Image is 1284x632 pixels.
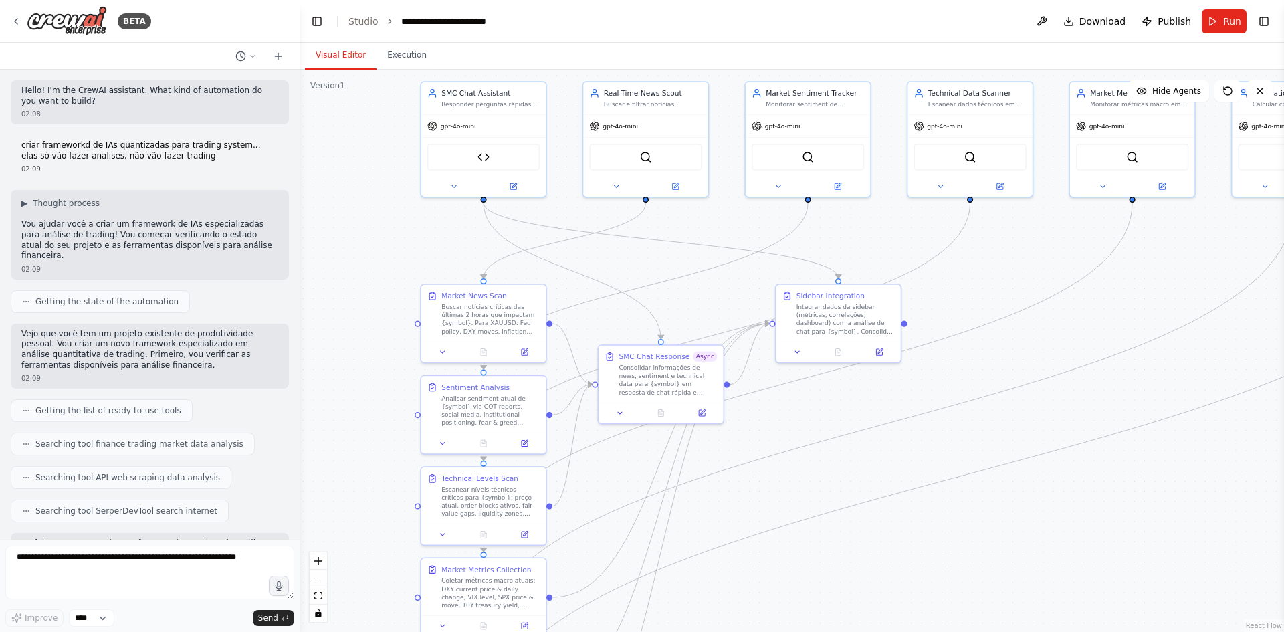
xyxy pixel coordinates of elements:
[1134,181,1191,193] button: Open in side panel
[775,284,901,363] div: Sidebar IntegrationIntegrar dados da sidebar (métricas, correlações, dashboard) com a análise de ...
[1128,80,1209,102] button: Hide Agents
[420,375,546,455] div: Sentiment AnalysisAnalisar sentiment atual de {symbol} via COT reports, social media, institution...
[420,466,546,546] div: Technical Levels ScanEscanear níveis técnicos críticos para {symbol}: preço atual, order blocks a...
[441,100,540,108] div: Responder perguntas rápidas sobre {symbol} (XAUUSD ou Bitcoin) usando análise SMC em tempo real. ...
[310,552,327,570] button: zoom in
[1202,9,1247,33] button: Run
[441,564,531,574] div: Market Metrics Collection
[462,437,505,449] button: No output available
[603,122,638,130] span: gpt-4o-mini
[253,610,294,626] button: Send
[1058,9,1132,33] button: Download
[1246,622,1282,629] a: React Flow attribution
[478,203,843,278] g: Edge from 203b79d2-6548-4245-a3fd-21c8898ffdee to 8350d17d-456b-4ef8-884f-3acc8b71aa56
[604,100,702,108] div: Buscar e filtrar notícias relevantes para {symbol} em tempo real. Focar em eventos que impactam X...
[348,15,486,28] nav: breadcrumb
[971,181,1029,193] button: Open in side panel
[462,346,505,358] button: No output available
[35,439,243,449] span: Searching tool finance trading market data analysis
[21,140,278,161] p: criar frameworkd de IAs quantizadas para trading system... elas só vão fazer analises, não vão fa...
[766,100,864,108] div: Monitorar sentiment de mercado para {symbol} através de múltiplas fontes: COT data, posicionament...
[552,379,592,511] g: Edge from 7668d176-10f1-423e-8ec5-b90c9ed97f55 to 387ed1d9-383f-4cea-a42c-3bb4bbdefe4e
[639,407,682,419] button: No output available
[21,164,278,174] div: 02:09
[507,620,542,632] button: Open in side panel
[21,219,278,261] p: Vou ajudar você a criar um framework de IAs especializadas para análise de trading! Vou começar v...
[809,181,867,193] button: Open in side panel
[305,41,377,70] button: Visual Editor
[441,122,476,130] span: gpt-4o-mini
[928,100,1027,108] div: Escanear dados técnicos em tempo real para {symbol}: preços atuais, níveis SMC importantes, corre...
[269,576,289,596] button: Click to speak your automation idea
[1069,81,1195,197] div: Market Metrics MonitorMonitorar métricas macro em tempo real: DXY (dólar index), VIX (volatilidad...
[477,151,490,163] img: SMC VPOC Analysis Tool
[27,6,107,36] img: Logo
[21,264,278,274] div: 02:09
[507,437,542,449] button: Open in side panel
[730,318,769,389] g: Edge from 387ed1d9-383f-4cea-a42c-3bb4bbdefe4e to 8350d17d-456b-4ef8-884f-3acc8b71aa56
[552,318,592,389] g: Edge from 02b0ea61-1f9a-4a92-8afe-7fcdff15950c to 387ed1d9-383f-4cea-a42c-3bb4bbdefe4e
[478,203,975,461] g: Edge from d324ae3f-459b-4db5-8bc4-a829296f5296 to 7668d176-10f1-423e-8ec5-b90c9ed97f55
[765,122,800,130] span: gpt-4o-mini
[348,16,379,27] a: Studio
[35,296,179,307] span: Getting the state of the automation
[1158,15,1191,28] span: Publish
[377,41,437,70] button: Execution
[310,552,327,622] div: React Flow controls
[21,86,278,106] p: Hello! I'm the CrewAI assistant. What kind of automation do you want to build?
[1136,9,1196,33] button: Publish
[802,151,814,163] img: SerperDevTool
[1089,122,1125,130] span: gpt-4o-mini
[1223,15,1241,28] span: Run
[35,472,220,483] span: Searching tool API web scraping data analysis
[35,405,181,416] span: Getting the list of ready-to-use tools
[441,473,518,484] div: Technical Levels Scan
[1126,151,1138,163] img: SerperDevTool
[619,352,689,362] div: SMC Chat Response
[258,613,278,623] span: Send
[230,48,262,64] button: Switch to previous chat
[441,303,540,336] div: Buscar notícias críticas das últimas 2 horas que impactam {symbol}. Para XAUUSD: Fed policy, DXY ...
[478,203,1137,552] g: Edge from ffb21c4d-c4e7-4b55-826f-be8f240df343 to f35aea9c-d8a9-4bad-925b-bf4b971f4fad
[928,88,1027,98] div: Technical Data Scanner
[310,80,345,91] div: Version 1
[684,407,719,419] button: Open in side panel
[441,88,540,98] div: SMC Chat Assistant
[817,346,859,358] button: No output available
[25,613,58,623] span: Improve
[796,291,865,301] div: Sidebar Integration
[552,318,769,602] g: Edge from f35aea9c-d8a9-4bad-925b-bf4b971f4fad to 8350d17d-456b-4ef8-884f-3acc8b71aa56
[507,528,542,540] button: Open in side panel
[619,364,717,397] div: Consolidar informações de news, sentiment e technical data para {symbol} em resposta de chat rápi...
[478,203,813,369] g: Edge from 5a8b1aaa-b2ef-435b-9df7-367e0b15e035 to bf9dc6ef-5c8f-4a42-b3a7-3eeb81c5abf1
[796,303,895,336] div: Integrar dados da sidebar (métricas, correlações, dashboard) com a análise de chat para {symbol}....
[693,352,717,362] span: Async
[33,198,100,209] span: Thought process
[310,587,327,605] button: fit view
[21,329,278,371] p: Vejo que você tem um projeto existente de produtividade pessoal. Vou criar um novo framework espe...
[308,12,326,31] button: Hide left sidebar
[267,48,289,64] button: Start a new chat
[1152,86,1201,96] span: Hide Agents
[862,346,897,358] button: Open in side panel
[21,109,278,119] div: 02:08
[441,395,540,427] div: Analisar sentiment atual de {symbol} via COT reports, social media, institutional positioning, fe...
[5,609,64,627] button: Improve
[441,291,507,301] div: Market News Scan
[485,181,542,193] button: Open in side panel
[582,81,709,197] div: Real-Time News ScoutBuscar e filtrar notícias relevantes para {symbol} em tempo real. Focar em ev...
[441,486,540,518] div: Escanear níveis técnicos críticos para {symbol}: preço atual, order blocks ativos, fair value gap...
[310,605,327,622] button: toggle interactivity
[604,88,702,98] div: Real-Time News Scout
[118,13,151,29] div: BETA
[647,181,704,193] button: Open in side panel
[420,81,546,197] div: SMC Chat AssistantResponder perguntas rápidas sobre {symbol} (XAUUSD ou Bitcoin) usando análise S...
[507,346,542,358] button: Open in side panel
[21,198,100,209] button: ▶Thought process
[1090,100,1188,108] div: Monitorar métricas macro em tempo real: DXY (dólar index), VIX (volatilidade), SPX (S&P500), yiel...
[21,538,278,580] p: Perfeito! Agora vou criar um framework completo de análise quantitativa para trading. Vou começar...
[478,203,665,339] g: Edge from 203b79d2-6548-4245-a3fd-21c8898ffdee to 387ed1d9-383f-4cea-a42c-3bb4bbdefe4e
[462,528,505,540] button: No output available
[35,506,217,516] span: Searching tool SerperDevTool search internet
[420,284,546,363] div: Market News ScanBuscar notícias críticas das últimas 2 horas que impactam {symbol}. Para XAUUSD: ...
